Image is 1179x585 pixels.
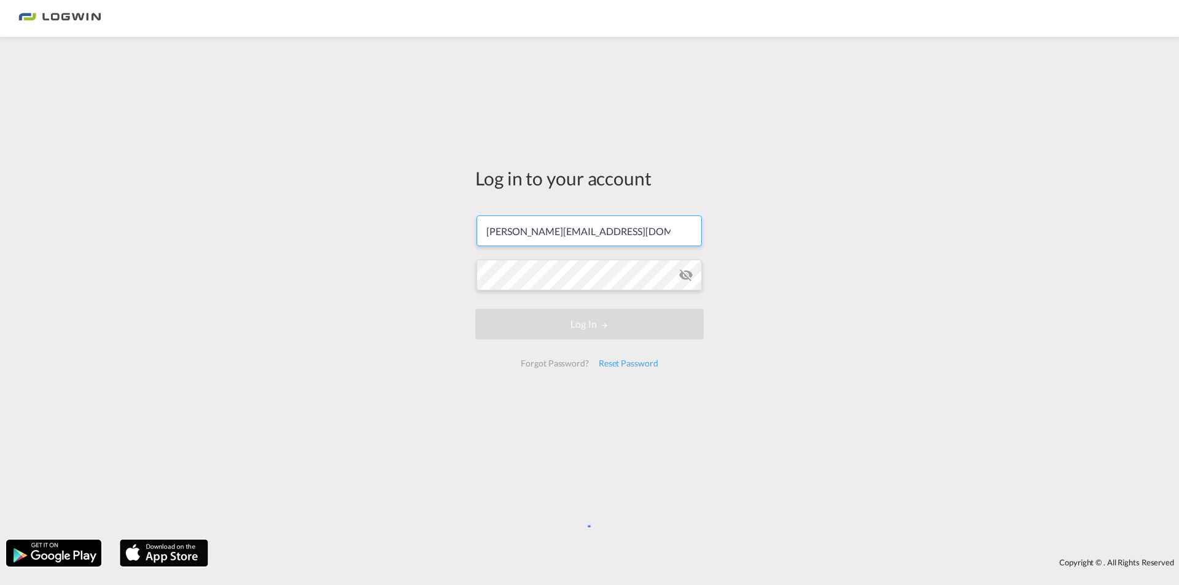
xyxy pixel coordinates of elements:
[119,538,209,568] img: apple.png
[214,552,1179,573] div: Copyright © . All Rights Reserved
[475,165,704,191] div: Log in to your account
[679,268,693,282] md-icon: icon-eye-off
[18,5,101,33] img: bc73a0e0d8c111efacd525e4c8ad7d32.png
[475,309,704,339] button: LOGIN
[594,352,663,374] div: Reset Password
[5,538,103,568] img: google.png
[516,352,593,374] div: Forgot Password?
[477,215,702,246] input: Enter email/phone number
